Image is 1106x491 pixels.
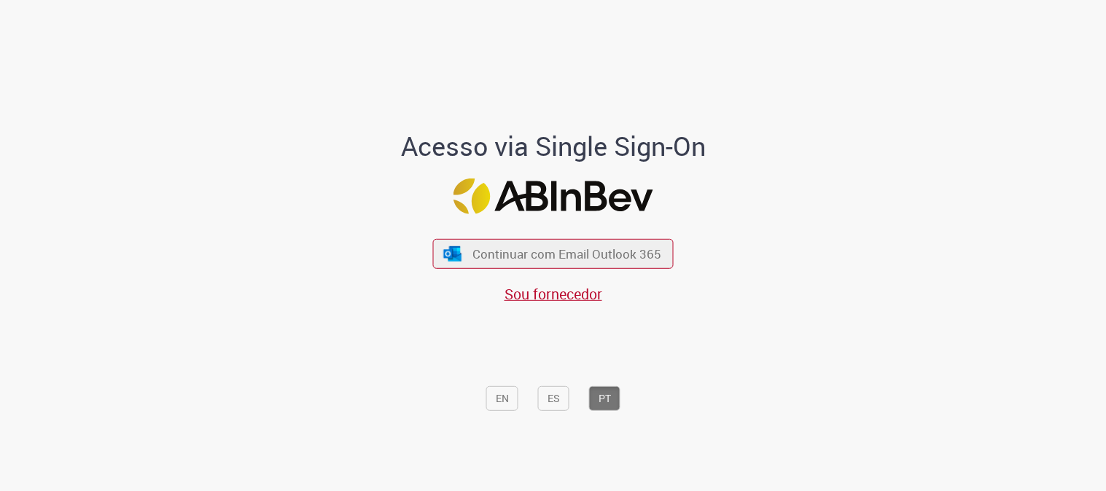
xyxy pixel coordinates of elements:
button: ícone Azure/Microsoft 360 Continuar com Email Outlook 365 [433,239,674,269]
a: Sou fornecedor [505,284,602,304]
button: PT [589,386,620,411]
img: Logo ABInBev [453,178,653,213]
h1: Acesso via Single Sign-On [351,132,755,161]
img: ícone Azure/Microsoft 360 [442,245,462,261]
button: EN [486,386,518,411]
button: ES [538,386,569,411]
span: Continuar com Email Outlook 365 [472,245,661,262]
